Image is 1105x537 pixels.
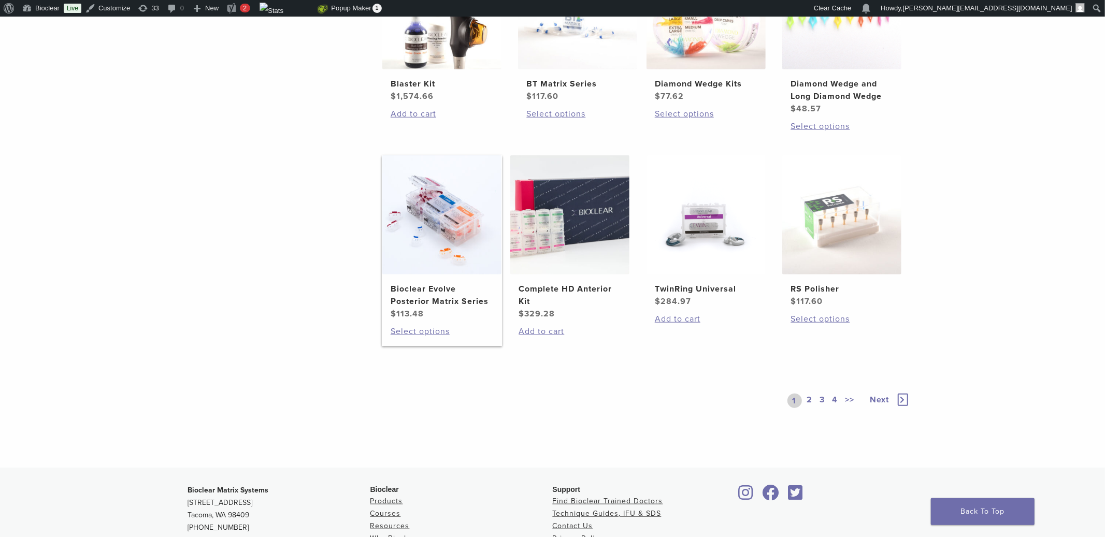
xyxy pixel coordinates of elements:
[655,91,661,101] span: $
[735,491,757,501] a: Bioclear
[791,78,893,103] h2: Diamond Wedge and Long Diamond Wedge
[553,509,662,518] a: Technique Guides, IFU & SDS
[370,509,401,518] a: Courses
[188,486,269,495] strong: Bioclear Matrix Systems
[519,325,621,338] a: Add to cart: “Complete HD Anterior Kit”
[526,91,558,101] bdi: 117.60
[510,155,630,320] a: Complete HD Anterior KitComplete HD Anterior Kit $329.28
[791,120,893,133] a: Select options for “Diamond Wedge and Long Diamond Wedge”
[759,491,783,501] a: Bioclear
[382,155,501,274] img: Bioclear Evolve Posterior Matrix Series
[805,394,815,408] a: 2
[655,313,757,325] a: Add to cart: “TwinRing Universal”
[260,3,318,15] img: Views over 48 hours. Click for more Jetpack Stats.
[391,309,424,319] bdi: 113.48
[655,78,757,90] h2: Diamond Wedge Kits
[526,78,629,90] h2: BT Matrix Series
[526,108,629,120] a: Select options for “BT Matrix Series”
[791,104,821,114] bdi: 48.57
[655,296,661,307] span: $
[843,394,857,408] a: >>
[519,309,524,319] span: $
[391,325,493,338] a: Select options for “Bioclear Evolve Posterior Matrix Series”
[782,155,902,308] a: RS PolisherRS Polisher $117.60
[903,4,1072,12] span: [PERSON_NAME][EMAIL_ADDRESS][DOMAIN_NAME]
[785,491,807,501] a: Bioclear
[655,91,684,101] bdi: 77.62
[646,155,767,308] a: TwinRing UniversalTwinRing Universal $284.97
[791,104,796,114] span: $
[553,485,581,494] span: Support
[791,296,796,307] span: $
[553,497,663,505] a: Find Bioclear Trained Doctors
[782,155,901,274] img: RS Polisher
[553,521,593,530] a: Contact Us
[391,108,493,120] a: Add to cart: “Blaster Kit”
[870,395,889,405] span: Next
[64,4,81,13] a: Live
[655,108,757,120] a: Select options for “Diamond Wedge Kits”
[931,498,1035,525] a: Back To Top
[391,78,493,90] h2: Blaster Kit
[243,4,247,12] span: 2
[526,91,532,101] span: $
[791,296,823,307] bdi: 117.60
[791,283,893,295] h2: RS Polisher
[655,296,691,307] bdi: 284.97
[510,155,629,274] img: Complete HD Anterior Kit
[655,283,757,295] h2: TwinRing Universal
[791,313,893,325] a: Select options for “RS Polisher”
[519,283,621,308] h2: Complete HD Anterior Kit
[391,309,396,319] span: $
[370,485,399,494] span: Bioclear
[818,394,827,408] a: 3
[519,309,555,319] bdi: 329.28
[372,4,382,13] span: 1
[391,91,396,101] span: $
[382,155,503,320] a: Bioclear Evolve Posterior Matrix SeriesBioclear Evolve Posterior Matrix Series $113.48
[391,91,434,101] bdi: 1,574.66
[370,497,403,505] a: Products
[830,394,840,408] a: 4
[647,155,766,274] img: TwinRing Universal
[787,394,802,408] a: 1
[370,521,410,530] a: Resources
[188,484,370,534] p: [STREET_ADDRESS] Tacoma, WA 98409 [PHONE_NUMBER]
[391,283,493,308] h2: Bioclear Evolve Posterior Matrix Series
